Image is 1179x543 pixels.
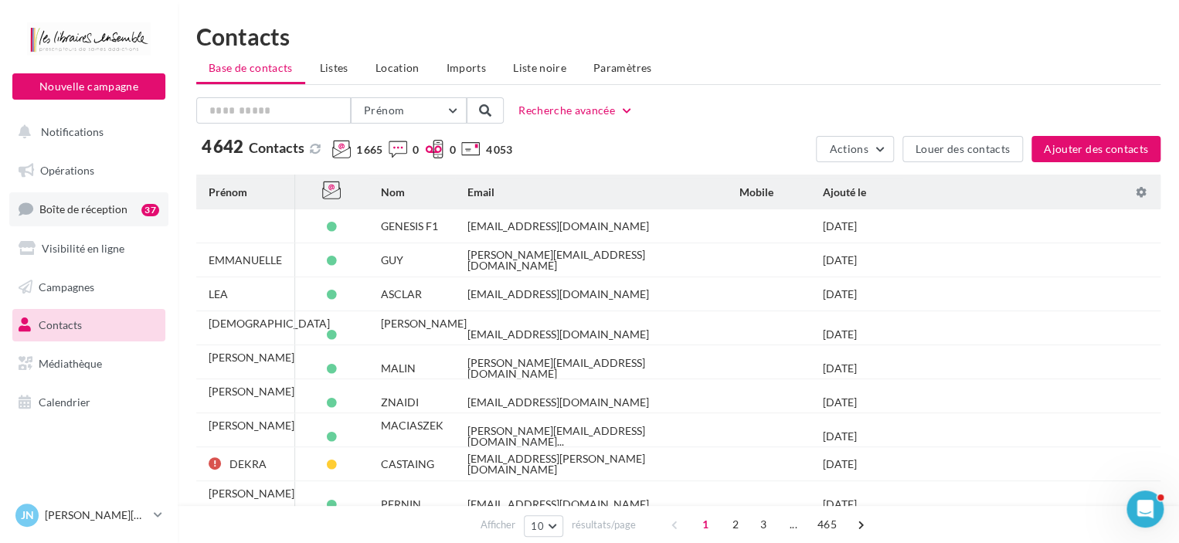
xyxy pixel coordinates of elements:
span: Location [375,61,420,74]
a: Boîte de réception37 [9,192,168,226]
div: [EMAIL_ADDRESS][DOMAIN_NAME] [467,289,649,300]
div: [DATE] [823,499,857,510]
div: CASTAING [381,459,434,470]
div: DEKRA [229,459,267,470]
span: 0 [413,142,419,158]
iframe: Intercom live chat [1126,490,1164,528]
div: [EMAIL_ADDRESS][DOMAIN_NAME] [467,397,649,408]
span: 4 642 [202,138,243,155]
div: [PERSON_NAME][EMAIL_ADDRESS][DOMAIN_NAME] [467,358,715,379]
div: PERNIN [381,499,421,510]
button: Nouvelle campagne [12,73,165,100]
span: Notifications [41,125,104,138]
span: 1 [693,512,718,537]
div: GENESIS F1 [381,221,438,232]
span: Afficher [481,518,515,532]
div: [PERSON_NAME] [209,488,294,499]
span: Contacts [39,318,82,331]
a: JN [PERSON_NAME][DATE] [12,501,165,530]
div: [DATE] [823,289,857,300]
span: 2 [723,512,748,537]
button: Ajouter des contacts [1031,136,1160,162]
div: [DATE] [823,459,857,470]
button: 10 [524,515,563,537]
div: [EMAIL_ADDRESS][DOMAIN_NAME] [467,329,649,340]
a: Campagnes [9,271,168,304]
div: [EMAIL_ADDRESS][PERSON_NAME][DOMAIN_NAME] [467,453,715,475]
a: Contacts [9,309,168,341]
div: [DATE] [823,431,857,442]
span: Mobile [739,185,773,199]
div: EMMANUELLE [209,255,282,266]
button: Notifications [9,116,162,148]
span: Prénom [364,104,404,117]
div: LEA [209,289,228,300]
div: [DATE] [823,221,857,232]
a: Médiathèque [9,348,168,380]
div: [DATE] [823,363,857,374]
span: Prénom [209,185,247,199]
div: [EMAIL_ADDRESS][DOMAIN_NAME] [467,221,649,232]
span: 1 665 [356,142,382,158]
span: 3 [751,512,776,537]
span: JN [21,507,34,523]
div: [PERSON_NAME] [381,318,467,329]
span: Opérations [40,164,94,177]
span: 0 [449,142,455,158]
a: Opérations [9,154,168,187]
div: [DEMOGRAPHIC_DATA] [209,318,330,329]
span: résultats/page [572,518,636,532]
span: Ajouté le [823,185,866,199]
span: Listes [320,61,348,74]
span: 4 053 [485,142,511,158]
span: Médiathèque [39,357,102,370]
div: 37 [141,204,159,216]
h1: Contacts [196,25,1160,48]
div: ZNAIDI [381,397,419,408]
span: Boîte de réception [39,202,127,216]
span: 10 [531,520,544,532]
p: [PERSON_NAME][DATE] [45,507,148,523]
button: Actions [816,136,893,162]
button: Louer des contacts [902,136,1023,162]
span: Paramètres [593,61,652,74]
div: MALIN [381,363,416,374]
div: [DATE] [823,329,857,340]
span: Calendrier [39,395,90,409]
div: GUY [381,255,403,266]
div: [DATE] [823,397,857,408]
span: Nom [381,185,405,199]
span: Email [467,185,494,199]
div: [DATE] [823,255,857,266]
button: Prénom [351,97,467,124]
div: [PERSON_NAME] [209,386,294,397]
a: Calendrier [9,386,168,419]
div: [PERSON_NAME][EMAIL_ADDRESS][DOMAIN_NAME] [467,249,715,271]
div: [EMAIL_ADDRESS][DOMAIN_NAME] [467,499,649,510]
div: [PERSON_NAME] [209,352,294,363]
span: Campagnes [39,280,94,293]
button: Recherche avancée [512,101,640,120]
span: Contacts [249,139,304,156]
div: ASCLAR [381,289,422,300]
span: Visibilité en ligne [42,242,124,255]
span: [PERSON_NAME][EMAIL_ADDRESS][DOMAIN_NAME]... [467,426,715,447]
span: ... [781,512,806,537]
span: Actions [829,142,868,155]
a: Visibilité en ligne [9,232,168,265]
span: 465 [811,512,843,537]
div: [PERSON_NAME] [209,420,294,431]
span: Liste noire [513,61,566,74]
div: MACIASZEK [381,420,443,431]
span: Imports [447,61,486,74]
